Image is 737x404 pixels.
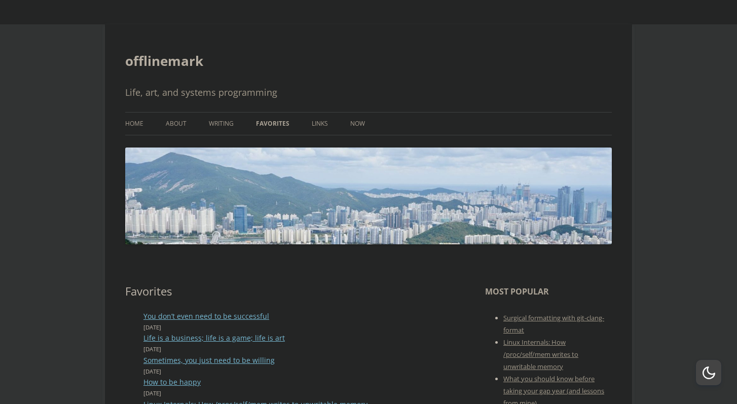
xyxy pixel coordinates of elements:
[143,366,442,377] time: [DATE]
[125,148,612,244] img: offlinemark
[143,311,269,321] a: You don’t even need to be successful
[125,284,442,298] h1: Favorites
[312,113,328,135] a: Links
[143,355,275,365] a: Sometimes, you just need to be willing
[143,322,442,333] time: [DATE]
[485,284,612,300] h3: Most Popular
[503,313,604,335] a: Surgical formatting with git-clang-format
[125,113,143,135] a: Home
[209,113,234,135] a: Writing
[256,113,289,135] a: Favorites
[143,333,285,343] a: Life is a business; life is a game; life is art
[503,338,578,371] a: Linux Internals: How /proc/self/mem writes to unwritable memory
[143,377,201,387] a: How to be happy
[143,388,442,398] time: [DATE]
[125,49,203,73] a: offlinemark
[166,113,187,135] a: About
[143,344,442,354] time: [DATE]
[350,113,365,135] a: Now
[125,85,612,100] h2: Life, art, and systems programming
